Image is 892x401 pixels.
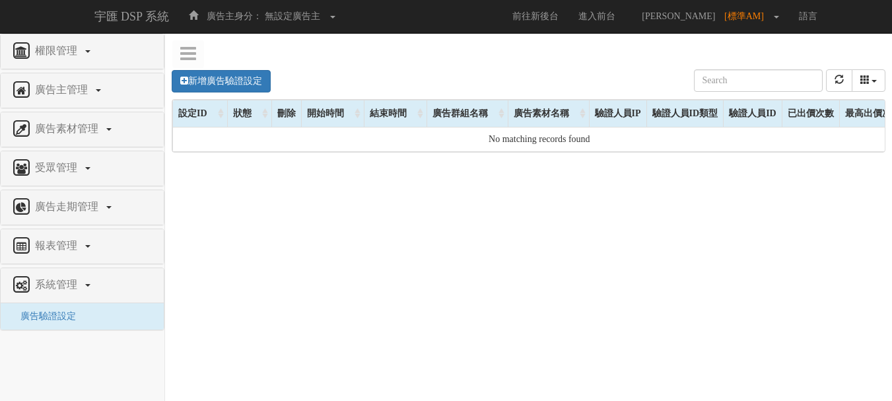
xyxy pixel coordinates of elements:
span: 受眾管理 [32,162,84,173]
span: 權限管理 [32,45,84,56]
a: 報表管理 [11,236,154,257]
a: 廣告主管理 [11,80,154,101]
button: refresh [826,69,852,92]
span: 廣告主身分： [207,11,262,21]
div: 廣告素材名稱 [508,100,589,127]
a: 新增廣告驗證設定 [172,70,271,92]
span: 廣告主管理 [32,84,94,95]
span: 無設定廣告主 [265,11,320,21]
span: [PERSON_NAME] [635,11,722,21]
div: 驗證人員ID [724,100,782,127]
div: 刪除 [272,100,301,127]
a: 廣告素材管理 [11,119,154,140]
div: 開始時間 [302,100,364,127]
div: 設定ID [173,100,227,127]
a: 廣告驗證設定 [11,311,76,321]
a: 系統管理 [11,275,154,296]
div: 狀態 [228,100,271,127]
input: Search [694,69,823,92]
a: 廣告走期管理 [11,197,154,218]
div: 結束時間 [364,100,427,127]
a: 受眾管理 [11,158,154,179]
div: 驗證人員IP [590,100,646,127]
span: 報表管理 [32,240,84,251]
span: 廣告素材管理 [32,123,105,134]
div: 廣告群組名稱 [427,100,508,127]
div: 已出價次數 [782,100,839,127]
span: 系統管理 [32,279,84,290]
a: 權限管理 [11,41,154,62]
span: 廣告走期管理 [32,201,105,212]
span: [標準AM] [724,11,771,21]
div: 驗證人員ID類型 [647,100,724,127]
button: columns [852,69,886,92]
div: Columns [852,69,886,92]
